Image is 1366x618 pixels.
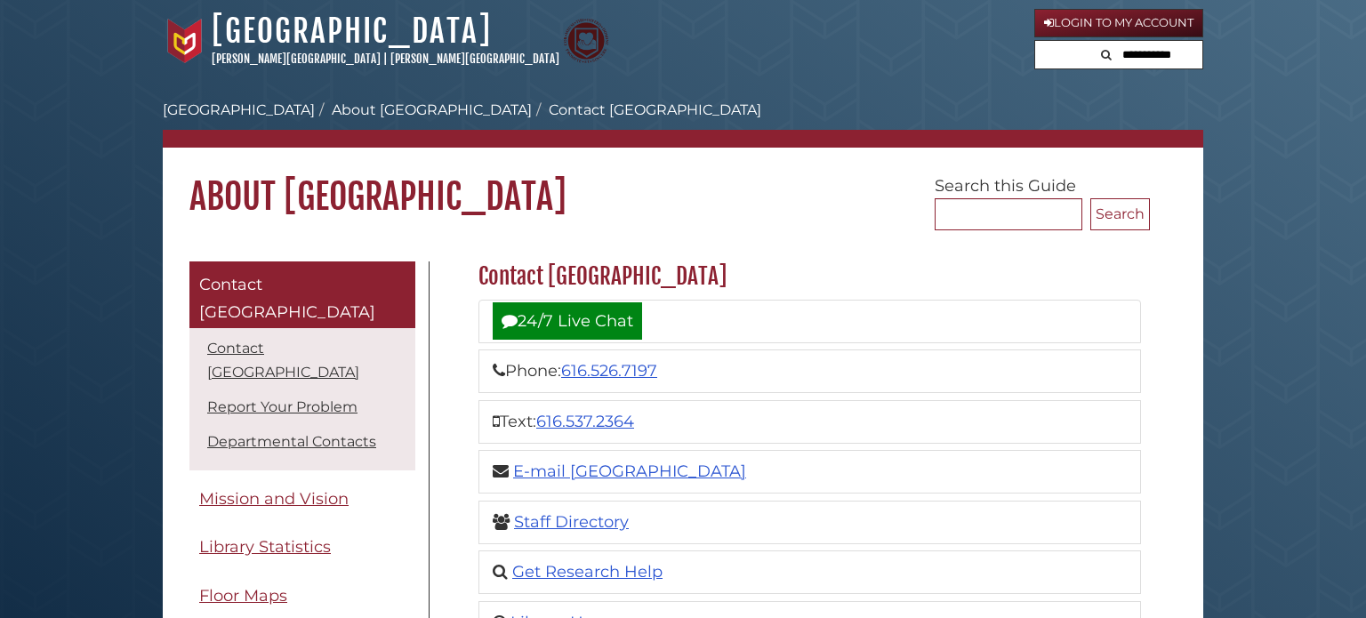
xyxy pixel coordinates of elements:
li: Phone: [478,349,1141,393]
a: Login to My Account [1034,9,1203,37]
a: [GEOGRAPHIC_DATA] [163,101,315,118]
a: Contact [GEOGRAPHIC_DATA] [189,261,415,328]
a: About [GEOGRAPHIC_DATA] [332,101,532,118]
span: | [383,52,388,66]
a: [PERSON_NAME][GEOGRAPHIC_DATA] [390,52,559,66]
a: Floor Maps [189,576,415,616]
a: 616.537.2364 [536,412,634,431]
img: Calvin Theological Seminary [564,19,608,63]
button: Search [1096,41,1117,65]
a: Report Your Problem [207,398,358,415]
i: Search [1101,49,1112,60]
a: [GEOGRAPHIC_DATA] [212,12,492,51]
a: Contact [GEOGRAPHIC_DATA] [207,340,359,381]
a: Staff Directory [514,512,629,532]
span: Contact [GEOGRAPHIC_DATA] [199,275,375,323]
li: Contact [GEOGRAPHIC_DATA] [532,100,761,121]
a: Get Research Help [512,562,663,582]
a: Departmental Contacts [207,433,376,450]
a: Mission and Vision [189,479,415,519]
a: [PERSON_NAME][GEOGRAPHIC_DATA] [212,52,381,66]
button: Search [1090,198,1150,230]
a: E-mail [GEOGRAPHIC_DATA] [513,461,746,481]
h2: Contact [GEOGRAPHIC_DATA] [470,262,1150,291]
li: Text: [478,400,1141,444]
span: Floor Maps [199,586,287,606]
a: 616.526.7197 [561,361,657,381]
span: Mission and Vision [199,489,349,509]
a: 24/7 Live Chat [493,302,642,340]
a: Library Statistics [189,527,415,567]
span: Library Statistics [199,537,331,557]
nav: breadcrumb [163,100,1203,148]
h1: About [GEOGRAPHIC_DATA] [163,148,1203,219]
img: Calvin University [163,19,207,63]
